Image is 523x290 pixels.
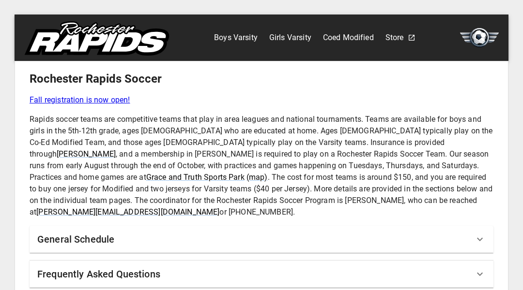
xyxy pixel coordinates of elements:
[385,30,404,45] a: Store
[323,30,374,45] a: Coed Modified
[30,226,493,253] div: General Schedule
[36,207,219,217] a: [PERSON_NAME][EMAIL_ADDRESS][DOMAIN_NAME]
[30,261,493,288] div: Frequently Asked Questions
[30,94,493,106] a: Fall registration is now open!
[246,173,268,182] a: (map)
[146,173,245,182] a: Grace and Truth Sports Park
[30,71,493,87] h5: Rochester Rapids Soccer
[269,30,311,45] a: Girls Varsity
[30,114,493,218] p: Rapids soccer teams are competitive teams that play in area leagues and national tournaments. Tea...
[460,28,499,47] img: soccer.svg
[37,266,160,282] h6: Frequently Asked Questions
[37,232,114,247] h6: General Schedule
[214,30,258,45] a: Boys Varsity
[24,21,169,56] img: rapids.svg
[57,149,116,159] a: [PERSON_NAME]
